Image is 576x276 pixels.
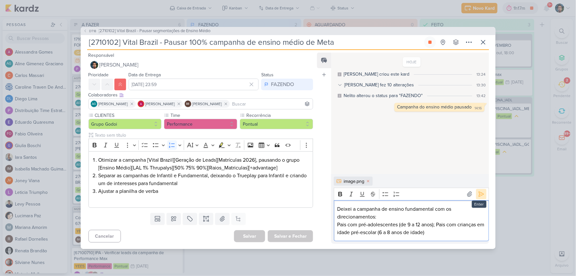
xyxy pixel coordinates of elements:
[88,59,313,71] button: [PERSON_NAME]
[98,172,310,187] li: Separar as campanhas de Infantil e Fundamental, deixando o Trueplay para Infantil e criando um de...
[472,201,487,208] div: Enter
[94,112,162,119] label: CLIENTES
[337,221,486,236] p: Pais com pré-adolescentes (de 9 a 12 anos); Pais com crianças em idade pré-escolar (6 a 8 anos de...
[344,178,364,185] div: image.png
[397,104,472,110] div: Campanha do ensino médio pausado
[129,72,161,78] label: Data de Entrega
[475,106,482,111] div: 14:16
[92,103,96,106] p: AG
[344,71,409,78] div: Iara criou este kard
[338,94,342,98] div: Este log é visível à todos no kard
[94,132,313,139] input: Texto sem título
[88,230,121,243] button: Cancelar
[334,188,489,200] div: Editor toolbar
[477,82,486,88] div: 13:30
[98,187,310,203] li: Ajustar a planilha de verba
[344,92,423,99] div: Nelito alterou o status para "FAZENDO"
[100,61,139,69] span: [PERSON_NAME]
[428,40,433,45] div: Parar relógio
[99,101,128,107] span: [PERSON_NAME]
[88,119,162,129] button: Grupo Godoi
[185,101,191,107] div: Isabella Machado Guimarães
[99,28,211,34] span: [2710102] Vital Brazil - Pausar segmentações de Ensino Médio
[91,101,97,107] div: Aline Gimenez Graciano
[88,139,313,151] div: Editor toolbar
[261,72,274,78] label: Status
[240,119,313,129] button: Pontual
[338,72,342,76] div: Este log é visível à todos no kard
[170,112,237,119] label: Time
[246,112,313,119] label: Recorrência
[146,101,175,107] span: [PERSON_NAME]
[98,156,310,172] li: Otimizar a campanha [Vital Brazil][Geração de Leads][Matrículas 2026], pausando o grupo [Ensino M...
[337,205,486,221] p: Deixei a campanha de ensino fundamental com os direcionamentos:
[261,79,313,90] button: FAZENDO
[87,36,423,48] input: Kard Sem Título
[477,93,486,99] div: 13:42
[83,28,211,34] button: DT18 [2710102] Vital Brazil - Pausar segmentações de Ensino Médio
[129,79,259,90] input: Select a date
[334,200,489,242] div: Editor editing area: main
[88,29,98,33] span: DT18
[344,82,414,88] div: [PERSON_NAME] fez 10 alterações
[88,53,114,58] label: Responsável
[477,71,486,77] div: 13:24
[193,101,222,107] span: [PERSON_NAME]
[88,92,313,98] div: Colaboradores
[88,151,313,208] div: Editor editing area: main
[186,103,190,106] p: IM
[271,81,294,88] div: FAZENDO
[164,119,237,129] button: Performance
[90,61,98,69] img: Nelito Junior
[88,72,109,78] label: Prioridade
[231,100,312,108] input: Buscar
[138,101,144,107] img: Alessandra Gomes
